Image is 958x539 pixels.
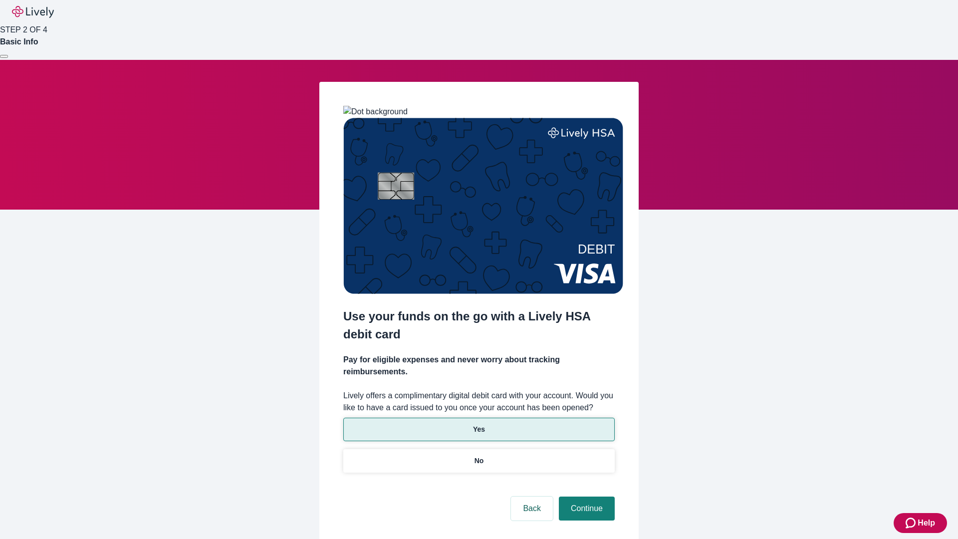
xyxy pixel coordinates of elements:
[894,513,947,533] button: Zendesk support iconHelp
[343,354,615,378] h4: Pay for eligible expenses and never worry about tracking reimbursements.
[12,6,54,18] img: Lively
[343,449,615,473] button: No
[343,118,623,294] img: Debit card
[343,418,615,441] button: Yes
[906,517,918,529] svg: Zendesk support icon
[473,424,485,435] p: Yes
[343,307,615,343] h2: Use your funds on the go with a Lively HSA debit card
[343,106,408,118] img: Dot background
[511,497,553,521] button: Back
[343,390,615,414] label: Lively offers a complimentary digital debit card with your account. Would you like to have a card...
[475,456,484,466] p: No
[918,517,935,529] span: Help
[559,497,615,521] button: Continue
